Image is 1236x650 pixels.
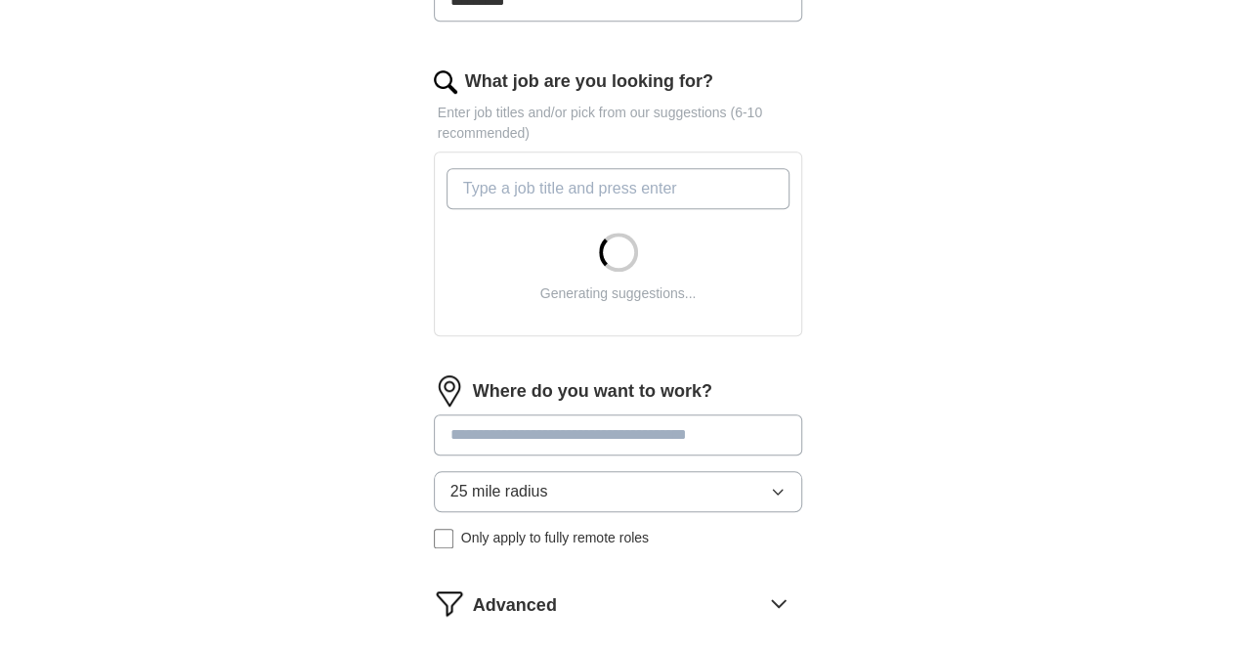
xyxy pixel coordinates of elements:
[434,471,803,512] button: 25 mile radius
[434,103,803,144] p: Enter job titles and/or pick from our suggestions (6-10 recommended)
[473,592,557,619] span: Advanced
[434,587,465,619] img: filter
[465,68,713,95] label: What job are you looking for?
[450,480,548,503] span: 25 mile radius
[447,168,790,209] input: Type a job title and press enter
[434,529,453,548] input: Only apply to fully remote roles
[473,378,712,405] label: Where do you want to work?
[434,375,465,407] img: location.png
[434,70,457,94] img: search.png
[461,528,649,548] span: Only apply to fully remote roles
[540,283,697,304] div: Generating suggestions...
